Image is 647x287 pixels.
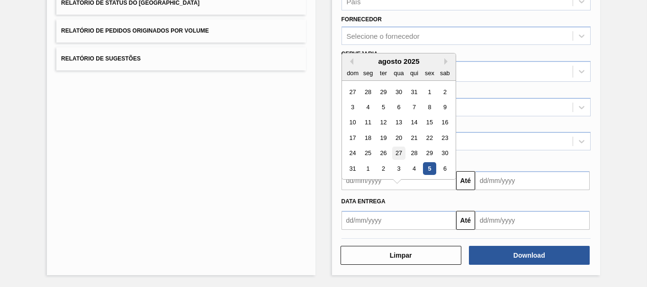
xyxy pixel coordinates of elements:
[347,32,420,40] div: Selecione o fornecedor
[341,16,382,23] label: Fornecedor
[56,19,306,43] button: Relatório de Pedidos Originados por Volume
[423,67,436,79] div: sex
[423,116,436,129] div: Choose sexta-feira, 15 de agosto de 2025
[392,67,405,79] div: qua
[377,67,389,79] div: ter
[61,55,141,62] span: Relatório de Sugestões
[377,101,389,113] div: Choose terça-feira, 5 de agosto de 2025
[392,86,405,98] div: Choose quarta-feira, 30 de julho de 2025
[346,131,359,144] div: Choose domingo, 17 de agosto de 2025
[444,58,451,65] button: Next Month
[392,131,405,144] div: Choose quarta-feira, 20 de agosto de 2025
[423,162,436,175] div: Choose sexta-feira, 5 de setembro de 2025
[423,147,436,160] div: Choose sexta-feira, 29 de agosto de 2025
[361,116,374,129] div: Choose segunda-feira, 11 de agosto de 2025
[392,147,405,160] div: Choose quarta-feira, 27 de agosto de 2025
[407,131,420,144] div: Choose quinta-feira, 21 de agosto de 2025
[392,116,405,129] div: Choose quarta-feira, 13 de agosto de 2025
[361,162,374,175] div: Choose segunda-feira, 1 de setembro de 2025
[345,84,452,176] div: month 2025-08
[361,101,374,113] div: Choose segunda-feira, 4 de agosto de 2025
[341,246,461,265] button: Limpar
[347,58,353,65] button: Previous Month
[438,147,451,160] div: Choose sábado, 30 de agosto de 2025
[423,86,436,98] div: Choose sexta-feira, 1 de agosto de 2025
[469,246,590,265] button: Download
[392,101,405,113] div: Choose quarta-feira, 6 de agosto de 2025
[346,147,359,160] div: Choose domingo, 24 de agosto de 2025
[407,86,420,98] div: Choose quinta-feira, 31 de julho de 2025
[377,162,389,175] div: Choose terça-feira, 2 de setembro de 2025
[456,171,475,190] button: Até
[456,211,475,230] button: Até
[407,101,420,113] div: Choose quinta-feira, 7 de agosto de 2025
[346,162,359,175] div: Choose domingo, 31 de agosto de 2025
[341,198,386,205] span: Data entrega
[361,86,374,98] div: Choose segunda-feira, 28 de julho de 2025
[61,27,209,34] span: Relatório de Pedidos Originados por Volume
[346,101,359,113] div: Choose domingo, 3 de agosto de 2025
[361,131,374,144] div: Choose segunda-feira, 18 de agosto de 2025
[438,131,451,144] div: Choose sábado, 23 de agosto de 2025
[438,162,451,175] div: Choose sábado, 6 de setembro de 2025
[377,131,389,144] div: Choose terça-feira, 19 de agosto de 2025
[475,211,590,230] input: dd/mm/yyyy
[392,162,405,175] div: Choose quarta-feira, 3 de setembro de 2025
[407,162,420,175] div: Choose quinta-feira, 4 de setembro de 2025
[438,86,451,98] div: Choose sábado, 2 de agosto de 2025
[342,57,456,65] div: agosto 2025
[377,86,389,98] div: Choose terça-feira, 29 de julho de 2025
[407,147,420,160] div: Choose quinta-feira, 28 de agosto de 2025
[361,67,374,79] div: seg
[377,116,389,129] div: Choose terça-feira, 12 de agosto de 2025
[377,147,389,160] div: Choose terça-feira, 26 de agosto de 2025
[438,101,451,113] div: Choose sábado, 9 de agosto de 2025
[346,116,359,129] div: Choose domingo, 10 de agosto de 2025
[407,116,420,129] div: Choose quinta-feira, 14 de agosto de 2025
[341,211,456,230] input: dd/mm/yyyy
[346,67,359,79] div: dom
[346,86,359,98] div: Choose domingo, 27 de julho de 2025
[361,147,374,160] div: Choose segunda-feira, 25 de agosto de 2025
[423,101,436,113] div: Choose sexta-feira, 8 de agosto de 2025
[56,47,306,70] button: Relatório de Sugestões
[438,116,451,129] div: Choose sábado, 16 de agosto de 2025
[341,51,378,57] label: Cervejaria
[407,67,420,79] div: qui
[475,171,590,190] input: dd/mm/yyyy
[423,131,436,144] div: Choose sexta-feira, 22 de agosto de 2025
[438,67,451,79] div: sab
